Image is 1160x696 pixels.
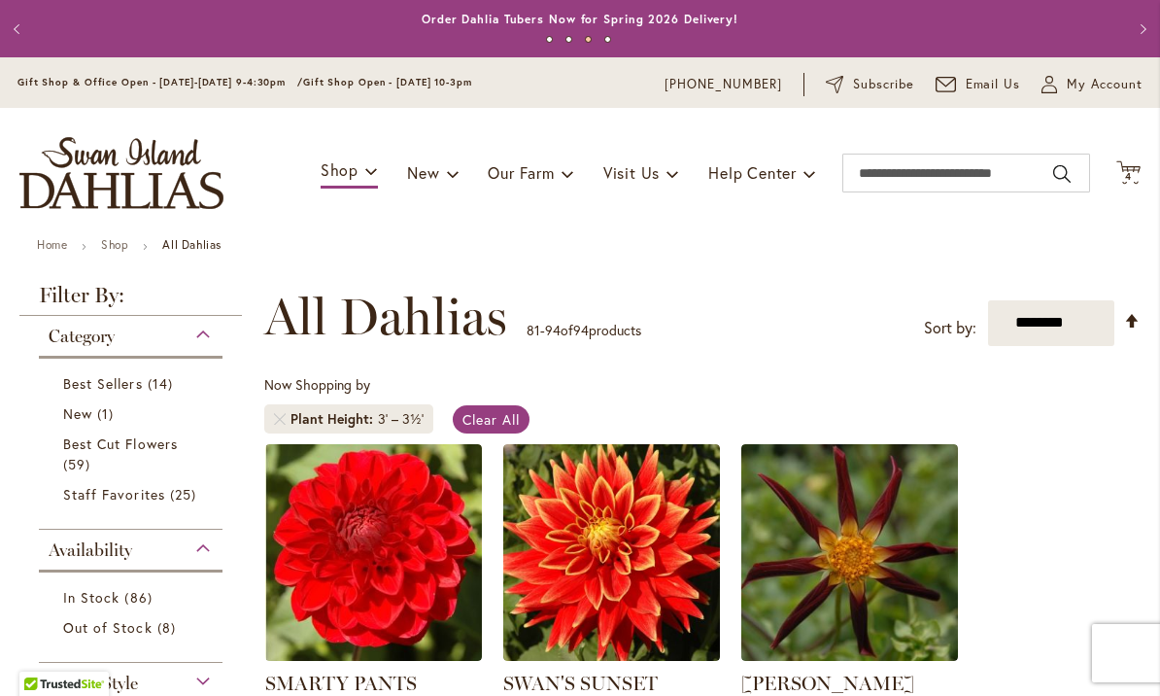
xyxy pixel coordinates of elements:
[101,237,128,252] a: Shop
[1041,75,1143,94] button: My Account
[124,587,156,608] span: 86
[407,162,439,183] span: New
[462,410,520,429] span: Clear All
[19,285,242,316] strong: Filter By:
[148,373,178,394] span: 14
[37,237,67,252] a: Home
[162,237,222,252] strong: All Dahlias
[565,36,572,43] button: 2 of 4
[63,587,203,608] a: In Stock 86
[603,162,660,183] span: Visit Us
[63,404,92,423] span: New
[265,444,482,661] img: SMARTY PANTS
[264,288,507,346] span: All Dahlias
[936,75,1021,94] a: Email Us
[708,162,797,183] span: Help Center
[63,454,95,474] span: 59
[63,434,203,474] a: Best Cut Flowers
[63,373,203,394] a: Best Sellers
[1121,10,1160,49] button: Next
[17,76,303,88] span: Gift Shop & Office Open - [DATE]-[DATE] 9-4:30pm /
[741,646,958,665] a: TAHOMA MOONSHOT
[924,310,976,346] label: Sort by:
[1067,75,1143,94] span: My Account
[264,375,370,394] span: Now Shopping by
[453,405,529,434] a: Clear All
[545,321,561,339] span: 94
[63,484,203,505] a: Staff Favorites
[63,374,143,393] span: Best Sellers
[604,36,611,43] button: 4 of 4
[97,403,119,424] span: 1
[503,444,720,661] img: Swan's Sunset
[170,484,201,505] span: 25
[290,409,378,429] span: Plant Height
[19,137,223,209] a: store logo
[1116,160,1141,187] button: 4
[265,672,417,695] a: SMARTY PANTS
[665,75,782,94] a: [PHONE_NUMBER]
[527,321,540,339] span: 81
[503,646,720,665] a: Swan's Sunset
[49,539,132,561] span: Availability
[853,75,914,94] span: Subscribe
[378,409,424,429] div: 3' – 3½'
[265,646,482,665] a: SMARTY PANTS
[826,75,914,94] a: Subscribe
[63,588,119,607] span: In Stock
[63,403,203,424] a: New
[63,485,165,504] span: Staff Favorites
[503,672,658,695] a: SWAN'S SUNSET
[585,36,592,43] button: 3 of 4
[741,672,914,695] a: [PERSON_NAME]
[966,75,1021,94] span: Email Us
[63,617,203,638] a: Out of Stock 8
[422,12,738,26] a: Order Dahlia Tubers Now for Spring 2026 Delivery!
[1125,170,1132,183] span: 4
[49,326,115,347] span: Category
[303,76,472,88] span: Gift Shop Open - [DATE] 10-3pm
[63,618,153,637] span: Out of Stock
[321,159,358,180] span: Shop
[573,321,589,339] span: 94
[157,617,181,638] span: 8
[527,315,641,346] p: - of products
[546,36,553,43] button: 1 of 4
[63,435,178,453] span: Best Cut Flowers
[274,413,286,425] a: Remove Plant Height 3' – 3½'
[488,162,554,183] span: Our Farm
[15,627,69,681] iframe: Launch Accessibility Center
[741,444,958,661] img: TAHOMA MOONSHOT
